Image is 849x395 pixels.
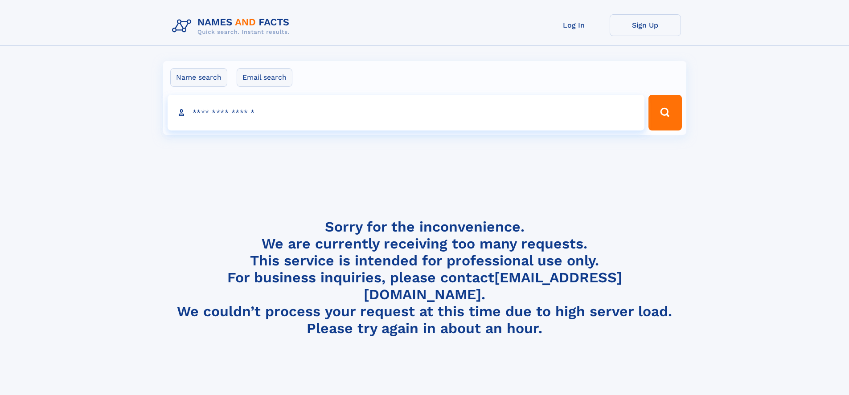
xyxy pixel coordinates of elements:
[648,95,681,130] button: Search Button
[364,269,622,303] a: [EMAIL_ADDRESS][DOMAIN_NAME]
[168,14,297,38] img: Logo Names and Facts
[170,68,227,87] label: Name search
[237,68,292,87] label: Email search
[538,14,610,36] a: Log In
[168,95,645,130] input: search input
[610,14,681,36] a: Sign Up
[168,218,681,337] h4: Sorry for the inconvenience. We are currently receiving too many requests. This service is intend...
